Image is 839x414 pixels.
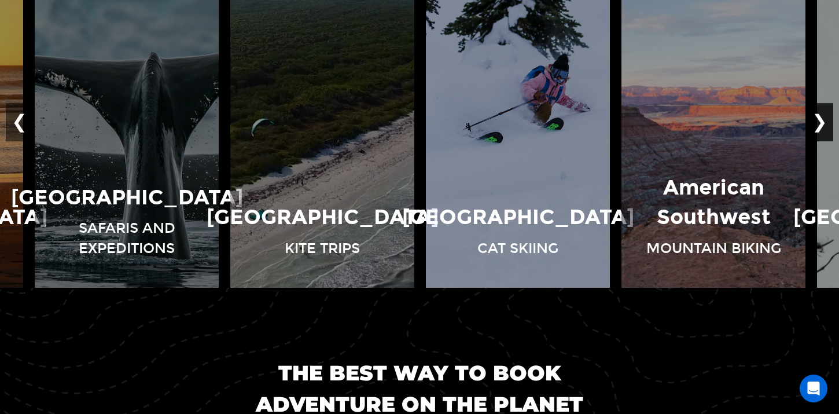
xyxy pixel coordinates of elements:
p: [GEOGRAPHIC_DATA] [207,203,439,232]
button: ❯ [806,104,833,142]
p: Safaris and Expeditions [41,218,213,258]
button: ❮ [6,104,33,142]
div: Open Intercom Messenger [800,375,827,402]
p: Kite Trips [285,239,360,258]
p: Mountain Biking [646,239,781,258]
p: [GEOGRAPHIC_DATA] [402,203,634,232]
p: American Southwest [627,173,800,233]
p: Cat Skiing [477,239,558,258]
p: [GEOGRAPHIC_DATA] [11,183,243,213]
